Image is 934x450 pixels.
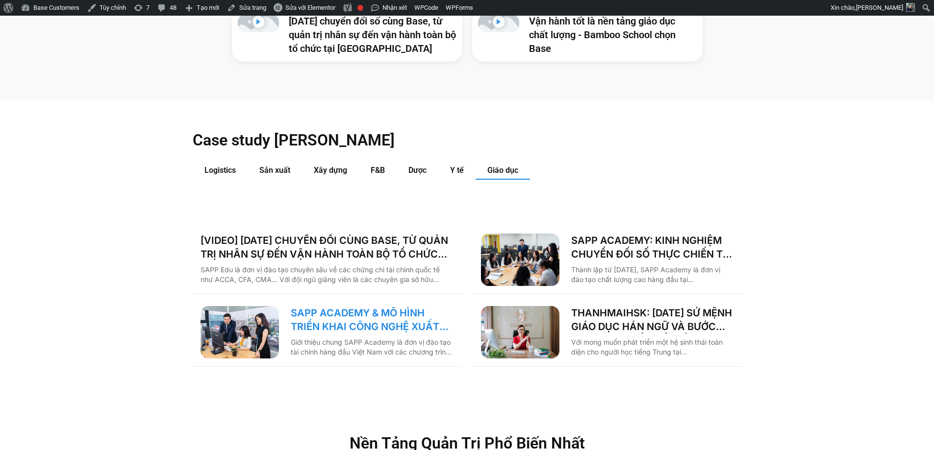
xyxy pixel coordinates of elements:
[291,337,454,357] p: Giới thiệu chung SAPP Academy là đơn vị đào tạo tài chính hàng đầu Việt Nam với các chương trình ...
[529,15,676,54] a: Vận hành tốt là nền tảng giáo dục chất lượng - Bamboo School chọn Base
[571,234,734,261] a: SAPP ACADEMY: KINH NGHIỆM CHUYỂN ĐỐI SỐ THỰC CHIẾN TỪ TƯ DUY QUẢN TRỊ VỮNG
[201,265,454,284] p: SAPP Edu là đơn vị đào tạo chuyên sâu về các chứng chỉ tài chính quốc tế như ACCA, CFA, CMA… Với ...
[492,16,505,31] div: Phát video
[481,306,559,358] img: Thanh Mai HSK chuyển đổi số cùng base
[193,130,742,150] h2: Case study [PERSON_NAME]
[289,15,456,54] a: [DATE] chuyển đổi số cùng Base, từ quản trị nhân sự đến vận hành toàn bộ tổ chức tại [GEOGRAPHIC_...
[357,5,363,11] div: Cụm từ khóa trọng tâm chưa được đặt
[204,166,236,175] span: Logistics
[201,234,454,261] a: [VIDEO] [DATE] CHUYỂN ĐỔI CÙNG BASE, TỪ QUẢN TRỊ NHÂN SỰ ĐẾN VẬN HÀNH TOÀN BỘ TỔ CHỨC TẠI [GEOGRA...
[285,4,335,11] span: Sửa với Elementor
[193,162,742,366] div: Các tab. Mở mục bằng phím Enter hoặc Space, đóng bằng phím Esc và di chuyển bằng các phím mũi tên.
[259,166,290,175] span: Sản xuất
[450,166,464,175] span: Y tế
[371,166,385,175] span: F&B
[571,306,734,333] a: THANHMAIHSK: [DATE] SỨ MỆNH GIÁO DỤC HÁN NGỮ VÀ BƯỚC NGOẶT CHUYỂN ĐỔI SỐ
[252,16,264,31] div: Phát video
[408,166,427,175] span: Dược
[487,166,518,175] span: Giáo dục
[856,4,903,11] span: [PERSON_NAME]
[571,265,734,284] p: Thành lập từ [DATE], SAPP Academy là đơn vị đào tạo chất lượng cao hàng đầu tại [GEOGRAPHIC_DATA]...
[571,337,734,357] p: Với mong muốn phát triển một hệ sinh thái toàn diện cho người học tiếng Trung tại [GEOGRAPHIC_DAT...
[314,166,347,175] span: Xây dựng
[291,306,454,333] a: SAPP ACADEMY & MÔ HÌNH TRIỂN KHAI CÔNG NGHỆ XUẤT PHÁT TỪ TƯ DUY QUẢN TRỊ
